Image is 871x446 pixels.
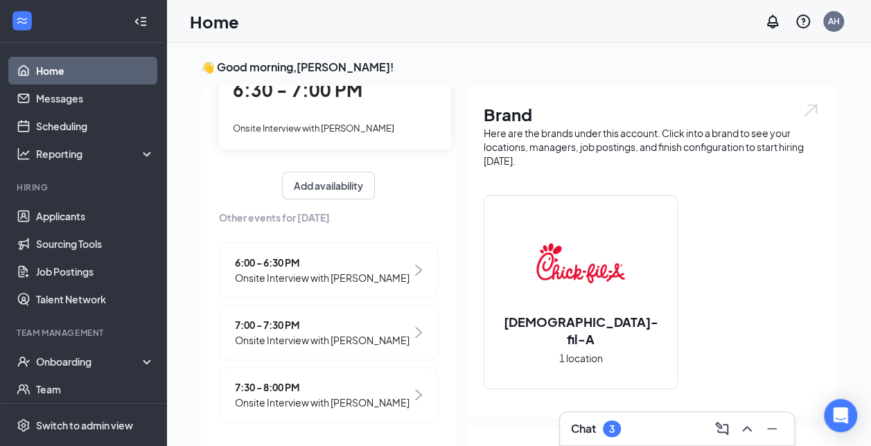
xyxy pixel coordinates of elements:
svg: ComposeMessage [714,420,730,437]
div: AH [828,15,840,27]
button: ComposeMessage [711,418,733,440]
a: Job Postings [36,258,155,285]
div: Switch to admin view [36,418,133,432]
div: 3 [609,423,615,435]
svg: Analysis [17,147,30,161]
h3: 👋 Good morning, [PERSON_NAME] ! [201,60,836,75]
svg: Minimize [764,420,780,437]
svg: UserCheck [17,355,30,368]
svg: Settings [17,418,30,432]
h2: [DEMOGRAPHIC_DATA]-fil-A [484,313,677,348]
a: Home [36,57,155,84]
button: ChevronUp [736,418,758,440]
a: Messages [36,84,155,112]
span: Other events for [DATE] [219,210,438,225]
span: 6:30 - 7:00 PM [233,78,362,101]
a: Talent Network [36,285,155,313]
img: open.6027fd2a22e1237b5b06.svg [802,102,820,118]
div: Open Intercom Messenger [824,399,857,432]
h3: Chat [571,421,596,436]
span: Onsite Interview with [PERSON_NAME] [235,332,410,348]
span: Onsite Interview with [PERSON_NAME] [235,270,410,285]
span: 6:00 - 6:30 PM [235,255,410,270]
div: Onboarding [36,355,143,368]
svg: WorkstreamLogo [15,14,29,28]
span: Onsite Interview with [PERSON_NAME] [235,395,410,410]
svg: QuestionInfo [795,13,811,30]
a: Scheduling [36,112,155,140]
div: Reporting [36,147,155,161]
a: Applicants [36,202,155,230]
div: Hiring [17,181,152,193]
div: Team Management [17,327,152,339]
img: Chick-fil-A [536,219,625,307]
a: Team [36,375,155,403]
span: 7:00 - 7:30 PM [235,317,410,332]
div: Here are the brands under this account. Click into a brand to see your locations, managers, job p... [484,126,820,168]
h1: Home [190,10,239,33]
span: 1 location [559,350,603,366]
a: Sourcing Tools [36,230,155,258]
svg: Notifications [764,13,781,30]
h1: Brand [484,102,820,126]
span: Onsite Interview with [PERSON_NAME] [233,123,394,134]
button: Add availability [282,172,375,199]
svg: ChevronUp [739,420,755,437]
svg: Collapse [134,15,148,28]
span: 7:30 - 8:00 PM [235,380,410,395]
button: Minimize [761,418,783,440]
